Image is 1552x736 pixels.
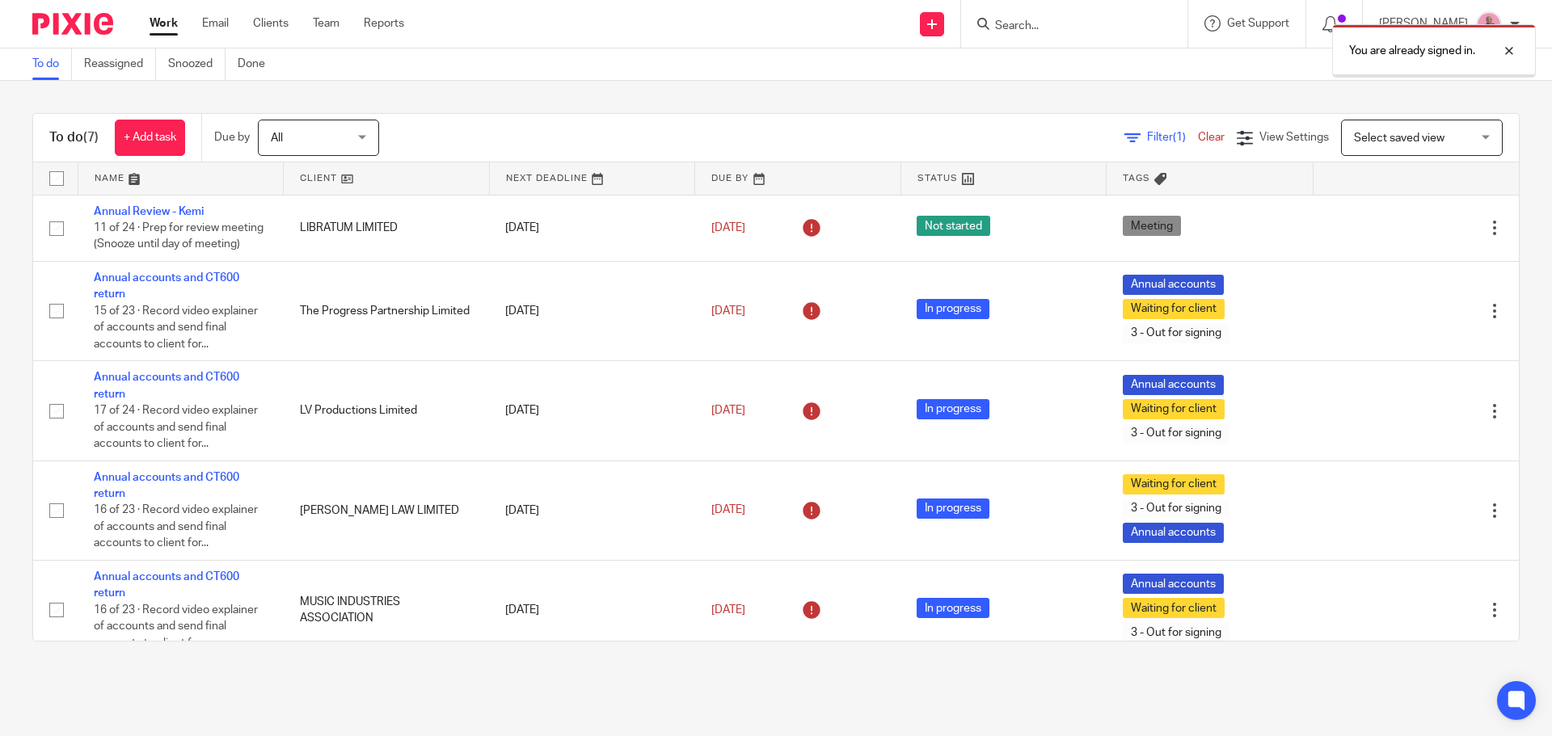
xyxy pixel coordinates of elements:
img: Bio%20-%20Kemi%20.png [1476,11,1502,37]
p: You are already signed in. [1349,43,1475,59]
p: Due by [214,129,250,145]
span: 3 - Out for signing [1123,622,1229,642]
span: In progress [917,399,989,419]
span: 17 of 24 · Record video explainer of accounts and send final accounts to client for... [94,405,258,449]
span: [DATE] [711,604,745,616]
a: Clients [253,15,289,32]
td: [PERSON_NAME] LAW LIMITED [284,461,490,560]
a: Clear [1198,132,1225,143]
a: Work [150,15,178,32]
a: Annual accounts and CT600 return [94,571,239,599]
td: The Progress Partnership Limited [284,261,490,360]
span: 3 - Out for signing [1123,323,1229,343]
td: LV Productions Limited [284,361,490,461]
span: In progress [917,299,989,319]
span: Annual accounts [1123,275,1224,295]
span: 3 - Out for signing [1123,423,1229,444]
td: MUSIC INDUSTRIES ASSOCIATION [284,561,490,660]
span: View Settings [1259,132,1329,143]
span: 16 of 23 · Record video explainer of accounts and send final accounts to client for... [94,505,258,549]
span: (7) [83,131,99,144]
span: Meeting [1123,216,1181,236]
a: + Add task [115,120,185,156]
span: Filter [1147,132,1198,143]
a: Reports [364,15,404,32]
span: [DATE] [711,505,745,516]
span: [DATE] [711,405,745,416]
span: Waiting for client [1123,474,1225,494]
a: Annual accounts and CT600 return [94,272,239,300]
span: 3 - Out for signing [1123,498,1229,519]
a: Annual accounts and CT600 return [94,372,239,399]
span: [DATE] [711,222,745,233]
a: Snoozed [168,48,226,80]
a: Annual Review - Kemi [94,206,204,217]
a: Reassigned [84,48,156,80]
td: [DATE] [489,461,695,560]
a: To do [32,48,72,80]
span: Annual accounts [1123,375,1224,395]
span: In progress [917,598,989,618]
span: [DATE] [711,305,745,317]
td: [DATE] [489,195,695,261]
span: Waiting for client [1123,598,1225,618]
span: All [271,132,283,144]
span: Waiting for client [1123,299,1225,319]
a: Team [313,15,339,32]
span: Not started [917,216,990,236]
span: In progress [917,498,989,519]
a: Done [238,48,277,80]
td: LIBRATUM LIMITED [284,195,490,261]
span: Select saved view [1354,132,1444,144]
span: Tags [1123,174,1150,183]
td: [DATE] [489,561,695,660]
span: Annual accounts [1123,523,1224,543]
span: Annual accounts [1123,574,1224,594]
span: 16 of 23 · Record video explainer of accounts and send final accounts to client for... [94,604,258,649]
span: (1) [1173,132,1186,143]
td: [DATE] [489,361,695,461]
a: Annual accounts and CT600 return [94,472,239,499]
span: 11 of 24 · Prep for review meeting (Snooze until day of meeting) [94,222,264,250]
span: Waiting for client [1123,399,1225,419]
a: Email [202,15,229,32]
img: Pixie [32,13,113,35]
h1: To do [49,129,99,146]
span: 15 of 23 · Record video explainer of accounts and send final accounts to client for... [94,305,258,350]
td: [DATE] [489,261,695,360]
